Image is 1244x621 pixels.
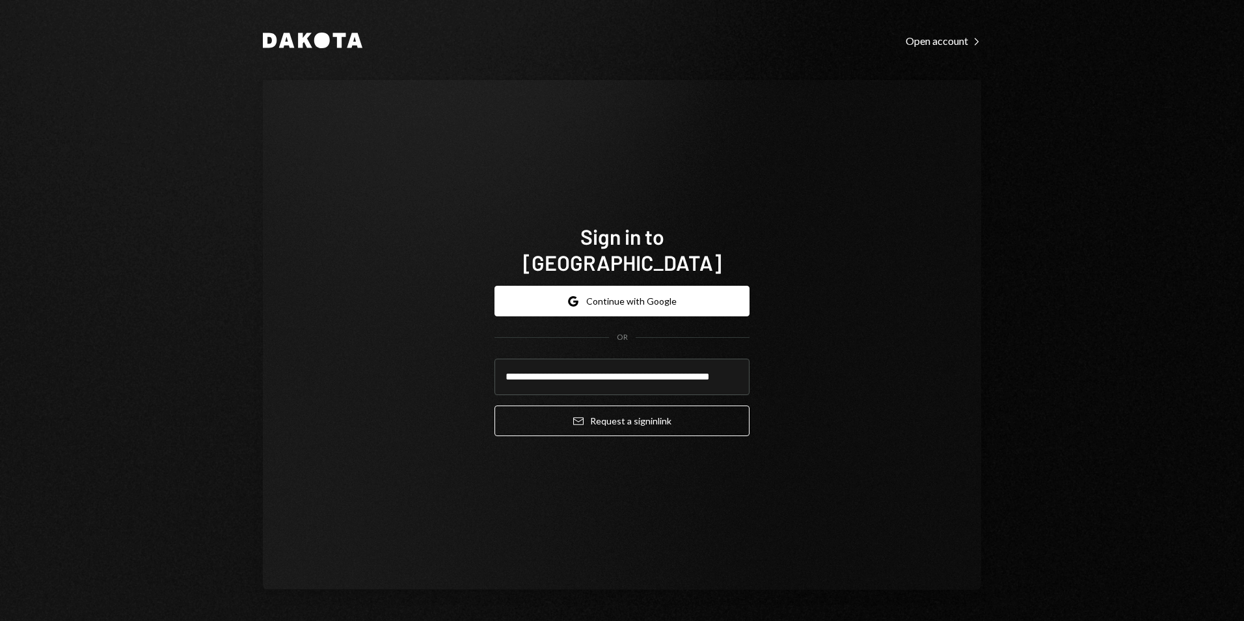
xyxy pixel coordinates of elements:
[494,286,750,316] button: Continue with Google
[617,332,628,343] div: OR
[494,223,750,275] h1: Sign in to [GEOGRAPHIC_DATA]
[906,34,981,48] div: Open account
[906,33,981,48] a: Open account
[494,406,750,436] button: Request a signinlink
